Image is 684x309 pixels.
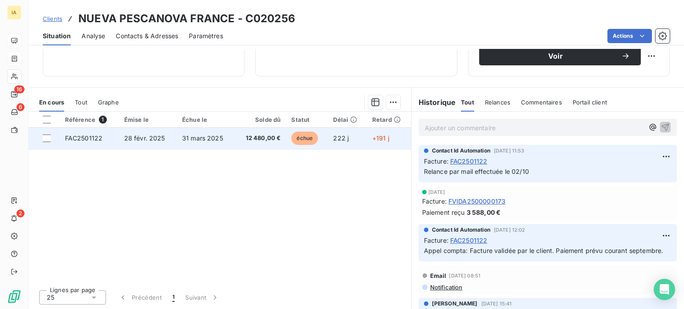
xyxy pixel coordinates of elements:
span: Portail client [573,99,607,106]
span: 28 févr. 2025 [124,134,165,142]
span: 1 [172,293,175,302]
button: 1 [167,288,180,307]
span: 1 [99,116,107,124]
span: +191 j [372,134,389,142]
span: En cours [39,99,64,106]
div: Référence [65,116,114,124]
div: Solde dû [240,116,281,123]
span: Relance par mail effectuée le 02/10 [424,168,529,175]
h6: Historique [411,97,456,108]
div: IA [7,5,21,20]
button: Précédent [113,288,167,307]
div: Délai [333,116,361,123]
span: Relances [485,99,510,106]
span: Contact Id Automation [432,226,490,234]
span: Appel compta: Facture validée par le client. Paiement prévu courant septembre. [424,247,664,254]
a: Clients [43,14,62,23]
span: 222 j [333,134,349,142]
span: FVIDA2500000173 [448,197,505,206]
span: [DATE] [428,189,445,195]
h3: NUEVA PESCANOVA FRANCE - C020256 [78,11,295,27]
span: FAC2501122 [450,157,488,166]
span: [DATE] 15:41 [481,301,512,306]
span: Tout [75,99,87,106]
span: [DATE] 08:51 [449,273,480,278]
span: Graphe [98,99,119,106]
div: Statut [291,116,322,123]
span: Facture : [424,157,448,166]
span: Email [430,272,447,279]
span: Contacts & Adresses [116,32,178,40]
button: Actions [607,29,652,43]
span: 3 588,00 € [467,208,501,217]
span: 6 [16,103,24,111]
img: Logo LeanPay [7,289,21,304]
span: Paramètres [189,32,223,40]
span: échue [291,132,318,145]
span: Analyse [81,32,105,40]
button: Voir [479,47,641,65]
span: 12 480,00 € [240,134,281,143]
span: Contact Id Automation [432,147,490,155]
span: 2 [16,209,24,217]
span: Facture : [424,236,448,245]
button: Suivant [180,288,225,307]
span: Voir [490,52,621,60]
span: 31 mars 2025 [182,134,223,142]
div: Open Intercom Messenger [654,279,675,300]
span: Clients [43,15,62,22]
div: Retard [372,116,406,123]
span: Paiement reçu [422,208,465,217]
span: FAC2501122 [450,236,488,245]
span: [DATE] 12:02 [494,227,525,233]
span: [DATE] 11:53 [494,148,525,153]
span: Commentaires [521,99,562,106]
div: Émise le [124,116,171,123]
span: FAC2501122 [65,134,103,142]
div: Échue le [182,116,229,123]
span: Situation [43,32,71,40]
span: Notification [429,284,463,291]
span: 16 [14,85,24,93]
span: 25 [47,293,54,302]
span: Tout [461,99,474,106]
span: [PERSON_NAME] [432,300,478,308]
span: Facture : [422,197,447,206]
